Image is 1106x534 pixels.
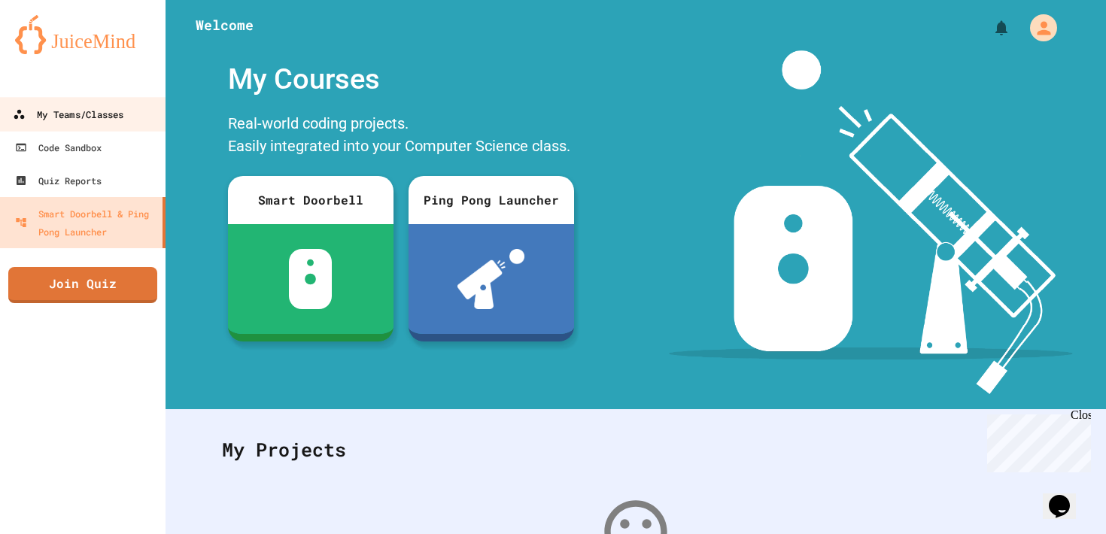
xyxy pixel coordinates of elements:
[409,176,574,224] div: Ping Pong Launcher
[220,50,582,108] div: My Courses
[13,105,123,124] div: My Teams/Classes
[15,138,102,156] div: Code Sandbox
[207,420,1065,479] div: My Projects
[6,6,104,96] div: Chat with us now!Close
[15,171,102,190] div: Quiz Reports
[228,176,393,224] div: Smart Doorbell
[981,408,1091,472] iframe: chat widget
[220,108,582,165] div: Real-world coding projects. Easily integrated into your Computer Science class.
[457,249,524,309] img: ppl-with-ball.png
[15,15,150,54] img: logo-orange.svg
[289,249,332,309] img: sdb-white.svg
[8,267,157,303] a: Join Quiz
[15,205,156,241] div: Smart Doorbell & Ping Pong Launcher
[965,15,1014,41] div: My Notifications
[1043,474,1091,519] iframe: chat widget
[1014,11,1061,45] div: My Account
[669,50,1072,394] img: banner-image-my-projects.png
